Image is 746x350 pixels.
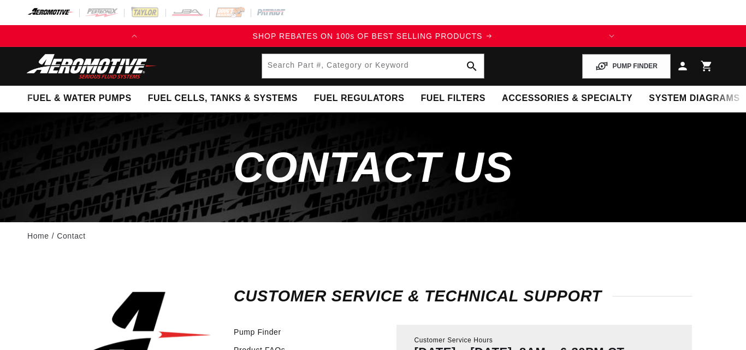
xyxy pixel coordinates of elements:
span: Accessories & Specialty [502,93,632,104]
span: Customer Service Hours [414,336,493,345]
button: Translation missing: en.sections.announcements.next_announcement [601,25,623,47]
summary: Fuel & Water Pumps [19,86,140,111]
button: search button [460,54,484,78]
span: Fuel & Water Pumps [27,93,132,104]
button: PUMP FINDER [582,54,671,79]
div: Announcement [145,30,601,42]
summary: Accessories & Specialty [494,86,641,111]
nav: breadcrumbs [27,230,719,242]
div: 1 of 2 [145,30,601,42]
summary: Fuel Filters [412,86,494,111]
h2: Customer Service & Technical Support [234,289,692,303]
input: Search by Part Number, Category or Keyword [262,54,484,78]
span: System Diagrams [649,93,739,104]
span: Fuel Filters [421,93,486,104]
a: Contact [57,230,85,242]
a: SHOP REBATES ON 100s OF BEST SELLING PRODUCTS [145,30,601,42]
a: Pump Finder [234,326,281,338]
span: SHOP REBATES ON 100s OF BEST SELLING PRODUCTS [253,32,483,40]
img: Aeromotive [23,54,160,79]
summary: Fuel Regulators [306,86,412,111]
summary: Fuel Cells, Tanks & Systems [140,86,306,111]
span: Fuel Cells, Tanks & Systems [148,93,298,104]
span: CONTACt us [233,143,513,191]
span: Fuel Regulators [314,93,404,104]
a: Home [27,230,49,242]
button: Translation missing: en.sections.announcements.previous_announcement [123,25,145,47]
